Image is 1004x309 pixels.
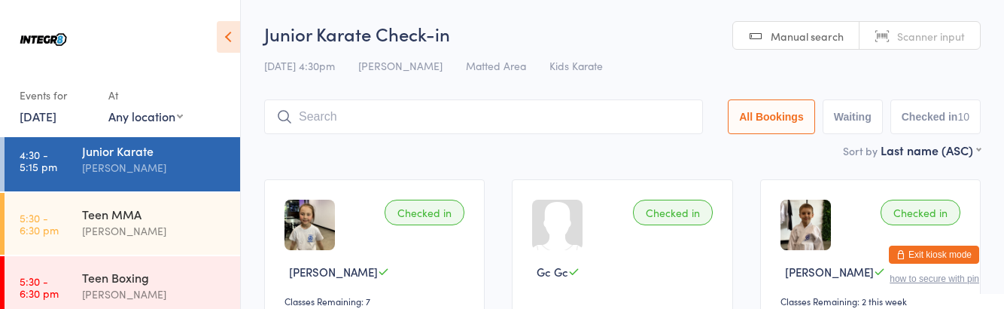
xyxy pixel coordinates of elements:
[385,200,464,225] div: Checked in
[881,200,960,225] div: Checked in
[289,264,378,280] span: [PERSON_NAME]
[82,206,227,222] div: Teen MMA
[897,29,965,44] span: Scanner input
[284,200,335,250] img: image1728970019.png
[20,83,93,108] div: Events for
[20,212,59,236] time: 5:30 - 6:30 pm
[780,295,965,307] div: Classes Remaining: 2 this week
[889,246,979,264] button: Exit kiosk mode
[537,264,568,280] span: Gc Gc
[108,83,183,108] div: At
[466,58,526,73] span: Matted Area
[82,142,227,159] div: Junior Karate
[15,11,71,68] img: Integr8 Bentleigh
[728,99,815,134] button: All Bookings
[284,295,469,307] div: Classes Remaining: 7
[771,29,844,44] span: Manual search
[785,264,874,280] span: [PERSON_NAME]
[264,21,981,46] h2: Junior Karate Check-in
[890,99,981,134] button: Checked in10
[264,99,703,134] input: Search
[20,275,59,299] time: 5:30 - 6:30 pm
[82,159,227,176] div: [PERSON_NAME]
[780,200,831,250] img: image1739514472.png
[82,222,227,240] div: [PERSON_NAME]
[957,111,969,123] div: 10
[633,200,713,225] div: Checked in
[881,142,981,158] div: Last name (ASC)
[358,58,443,73] span: [PERSON_NAME]
[20,148,57,173] time: 4:30 - 5:15 pm
[890,274,979,284] button: how to secure with pin
[108,108,183,124] div: Any location
[823,99,883,134] button: Waiting
[843,143,878,158] label: Sort by
[82,269,227,286] div: Teen Boxing
[5,130,240,191] a: 4:30 -5:15 pmJunior Karate[PERSON_NAME]
[549,58,603,73] span: Kids Karate
[5,193,240,255] a: 5:30 -6:30 pmTeen MMA[PERSON_NAME]
[264,58,335,73] span: [DATE] 4:30pm
[82,286,227,303] div: [PERSON_NAME]
[20,108,56,124] a: [DATE]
